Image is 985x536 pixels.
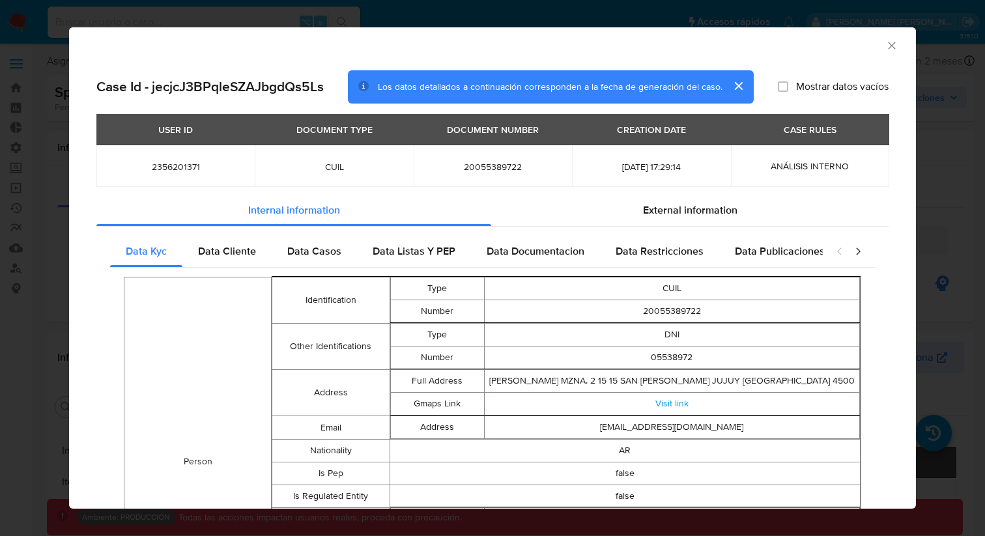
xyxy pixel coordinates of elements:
td: Number [390,300,484,323]
h2: Case Id - jecjcJ3BPqleSZAJbgdQs5Ls [96,78,324,95]
span: Internal information [248,203,340,218]
td: Is Pep [272,462,390,485]
div: Detailed info [96,195,889,226]
td: [PERSON_NAME] MZNA. 2 15 15 SAN [PERSON_NAME] JUJUY [GEOGRAPHIC_DATA] 4500 [484,370,859,393]
td: false [390,462,860,485]
span: 2356201371 [112,161,239,173]
td: Number [390,346,484,369]
div: USER ID [150,119,201,141]
div: DOCUMENT TYPE [289,119,380,141]
td: DNI [484,324,859,346]
td: [EMAIL_ADDRESS][DOMAIN_NAME] [484,416,859,439]
td: AR [390,440,860,462]
span: Data Listas Y PEP [373,244,455,259]
td: Is Regulated Entity [272,485,390,508]
span: Data Casos [287,244,341,259]
span: 20055389722 [429,161,556,173]
span: Mostrar datos vacíos [796,80,889,93]
td: CUIL [484,277,859,300]
div: CASE RULES [776,119,844,141]
span: External information [643,203,737,218]
span: CUIL [270,161,397,173]
span: ANÁLISIS INTERNO [771,160,849,173]
td: Other Identifications [272,324,390,370]
td: 05538972 [484,346,859,369]
span: [DATE] 17:29:14 [588,161,715,173]
td: 3888 [484,508,859,531]
td: Address [272,370,390,416]
span: Data Restricciones [616,244,704,259]
td: Identification [272,277,390,324]
div: Detailed internal info [110,236,823,267]
div: DOCUMENT NUMBER [439,119,547,141]
span: Los datos detallados a continuación corresponden a la fecha de generación del caso. [378,80,722,93]
td: Nationality [272,440,390,462]
td: 20055389722 [484,300,859,323]
a: Visit link [655,397,689,410]
span: Data Cliente [198,244,256,259]
span: Data Publicaciones [735,244,825,259]
td: Email [272,416,390,440]
td: Address [390,416,484,439]
td: Gmaps Link [390,393,484,416]
div: CREATION DATE [609,119,694,141]
td: Area Code [390,508,484,531]
span: Data Documentacion [487,244,584,259]
span: Data Kyc [126,244,167,259]
td: false [390,485,860,508]
button: cerrar [722,70,754,102]
td: Full Address [390,370,484,393]
td: Type [390,324,484,346]
div: closure-recommendation-modal [69,27,916,509]
input: Mostrar datos vacíos [778,81,788,92]
td: Type [390,277,484,300]
button: Cerrar ventana [885,39,897,51]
